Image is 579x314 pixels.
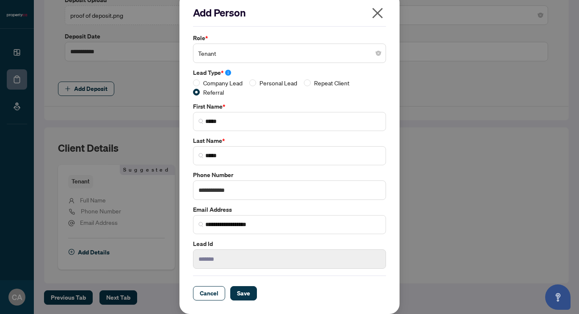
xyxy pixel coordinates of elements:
[371,6,384,20] span: close
[199,153,204,158] img: search_icon
[199,119,204,124] img: search_icon
[311,78,353,87] span: Repeat Client
[193,239,386,248] label: Lead Id
[193,6,386,19] h2: Add Person
[193,136,386,145] label: Last Name
[230,286,257,300] button: Save
[193,33,386,43] label: Role
[200,287,218,300] span: Cancel
[199,222,204,227] img: search_icon
[193,68,386,77] label: Lead Type
[225,70,231,76] span: info-circle
[237,287,250,300] span: Save
[193,286,225,300] button: Cancel
[193,102,386,111] label: First Name
[200,78,246,87] span: Company Lead
[193,170,386,180] label: Phone Number
[376,51,381,56] span: close-circle
[256,78,301,87] span: Personal Lead
[198,45,381,61] span: Tenant
[545,284,571,310] button: Open asap
[193,205,386,214] label: Email Address
[200,87,227,97] span: Referral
